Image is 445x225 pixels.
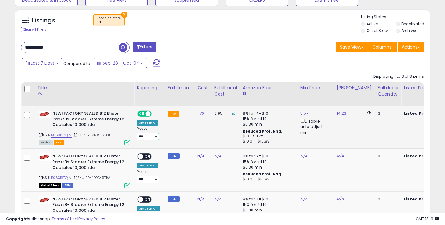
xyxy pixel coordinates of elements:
a: B06X167Q1M [51,133,72,138]
div: 8% for <= $10 [243,196,293,202]
div: 8% for <= $10 [243,111,293,116]
a: B06X167Q1M [51,175,72,180]
a: Terms of Use [52,216,77,222]
b: Listed Price: [404,196,431,202]
span: Compared to: [63,61,91,66]
div: Title [37,85,132,91]
button: Save View [336,42,368,52]
h5: Listings [32,16,55,25]
span: 2025-10-12 18:19 GMT [416,216,439,222]
span: Repricing state : [97,16,121,25]
div: $0.30 min [243,165,293,170]
div: ASIN: [39,153,130,187]
div: [PERSON_NAME] [337,85,373,91]
div: Amazon AI [137,163,158,168]
b: Listed Price: [404,110,431,116]
div: Disable auto adjust min [300,118,329,135]
small: FBA [168,111,179,117]
p: Listing States: [361,14,430,20]
small: FBM [168,196,180,202]
div: $10 - $11.72 [243,134,293,139]
b: NEW! FACTORY SEALED B12 Blister PacksBy Stacker Extreme Energy 12 Capsules 10,000 rda [52,111,126,129]
span: OFF [151,111,160,116]
div: Cost [197,85,209,91]
a: N/A [197,153,205,159]
div: off [97,20,121,25]
strong: Copyright [6,216,28,222]
div: 8% for <= $10 [243,153,293,159]
div: Amazon AI * [137,206,160,211]
div: 0 [378,196,397,202]
span: | SKU: EP-4DFG-9TRA [73,175,110,180]
a: N/A [197,196,205,202]
button: Sep-28 - Oct-04 [94,58,147,68]
div: Min Price [300,85,331,91]
a: 14.23 [337,110,347,116]
button: × [121,12,127,18]
div: 15% for > $10 [243,202,293,207]
span: ON [138,111,146,116]
div: Displaying 1 to 3 of 3 items [373,74,424,79]
a: 1.76 [197,110,204,116]
b: NEW! FACTORY SEALED B12 Blister PacksBy Stacker Extreme Energy 12 Capsules 10,000 rda [52,196,126,215]
div: Preset: [137,127,160,140]
b: Listed Price: [404,153,431,159]
a: N/A [300,153,308,159]
div: ASIN: [39,111,130,144]
a: N/A [337,153,344,159]
a: Privacy Policy [78,216,105,222]
button: Columns [368,42,397,52]
span: FBA [54,140,64,145]
a: N/A [300,196,308,202]
small: Amazon Fees. [243,91,246,96]
span: Sep-28 - Oct-04 [103,60,139,66]
label: Deactivated [401,21,424,26]
img: 31Vir5lobML._SL40_.jpg [39,111,51,118]
div: Preset: [137,170,160,183]
button: Actions [398,42,424,52]
a: N/A [337,196,344,202]
span: OFF [143,154,153,159]
b: Reduced Prof. Rng. [243,171,282,176]
a: N/A [214,196,222,202]
b: NEW! FACTORY SEALED B12 Blister PacksBy Stacker Extreme Energy 12 Capsules 10,000 rda [52,153,126,172]
img: 31Vir5lobML._SL40_.jpg [39,153,51,161]
div: 15% for > $10 [243,159,293,165]
span: Last 7 Days [31,60,55,66]
div: 15% for > $10 [243,116,293,122]
div: $10.01 - $10.83 [243,139,293,144]
a: 5.57 [300,110,308,116]
div: Fulfillable Quantity [378,85,399,97]
div: Clear All Filters [21,27,48,32]
label: Archived [401,28,418,33]
label: Active [367,21,378,26]
img: 31Vir5lobML._SL40_.jpg [39,196,51,204]
span: Columns [372,44,391,50]
div: 3.95 [214,111,236,116]
span: | SKU: RZ-3RX9-A3BX [73,133,110,137]
b: Reduced Prof. Rng. [243,129,282,134]
div: Amazon Fees [243,85,295,91]
div: Fulfillment [168,85,192,91]
div: 3 [378,111,397,116]
small: FBM [168,153,180,159]
span: FBM [62,183,73,188]
span: OFF [143,197,153,202]
div: $0.30 min [243,122,293,127]
div: $10.01 - $10.83 [243,177,293,182]
span: All listings currently available for purchase on Amazon [39,140,53,145]
button: Last 7 Days [22,58,62,68]
div: Fulfillment Cost [214,85,238,97]
span: All listings that are currently out of stock and unavailable for purchase on Amazon [39,183,61,188]
a: N/A [214,153,222,159]
div: 0 [378,153,397,159]
div: Repricing [137,85,163,91]
button: Filters [133,42,156,52]
i: Calculated using Dynamic Max Price. [367,111,371,115]
div: Amazon AI [137,120,158,126]
label: Out of Stock [367,28,389,33]
div: seller snap | | [6,216,105,222]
